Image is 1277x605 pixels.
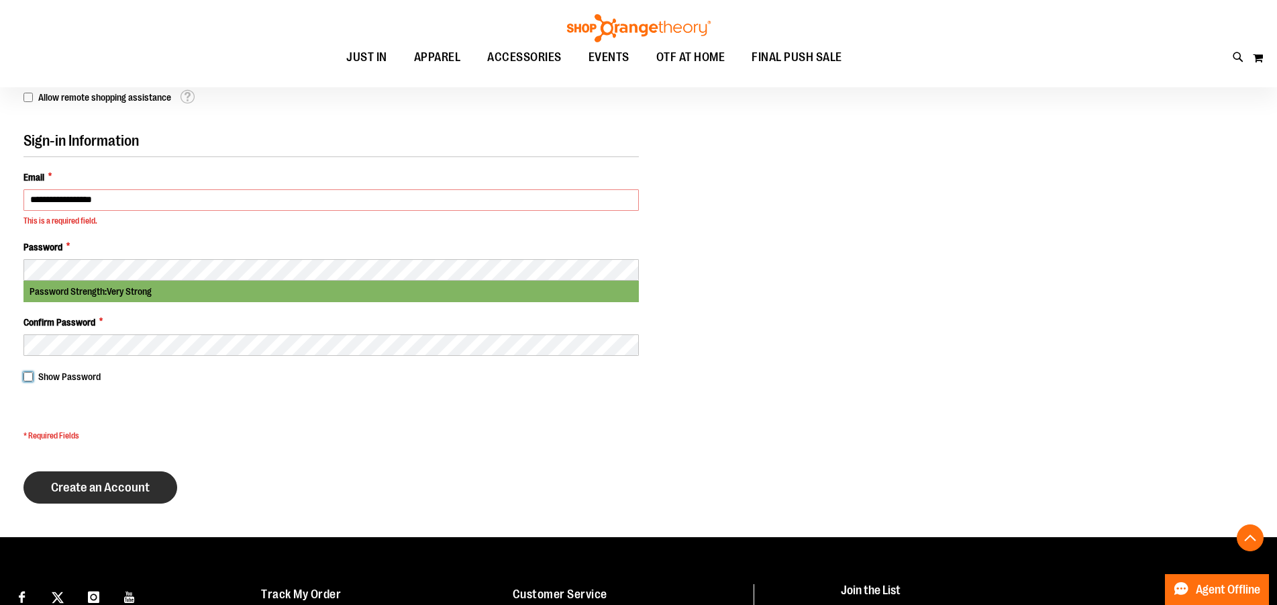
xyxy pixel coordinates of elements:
a: ACCESSORIES [474,42,575,73]
button: Back To Top [1237,524,1264,551]
span: Agent Offline [1196,584,1260,596]
a: OTF AT HOME [643,42,739,73]
button: Create an Account [23,471,177,504]
div: This is a required field. [23,216,639,227]
span: JUST IN [346,42,387,73]
span: Create an Account [51,480,150,495]
a: EVENTS [575,42,643,73]
span: Very Strong [107,286,152,297]
button: Agent Offline [1165,574,1269,605]
img: Shop Orangetheory [565,14,713,42]
a: Track My Order [261,588,341,601]
span: APPAREL [414,42,461,73]
div: Password Strength: [23,281,639,302]
span: FINAL PUSH SALE [752,42,842,73]
span: Allow remote shopping assistance [38,92,171,103]
a: JUST IN [333,42,401,73]
span: ACCESSORIES [487,42,562,73]
span: Sign-in Information [23,132,139,149]
span: EVENTS [589,42,629,73]
a: Customer Service [513,588,607,601]
img: Twitter [52,592,64,604]
span: Show Password [38,371,101,382]
span: Email [23,171,44,184]
a: APPAREL [401,42,474,73]
span: Confirm Password [23,316,95,329]
a: FINAL PUSH SALE [738,42,856,73]
span: Password [23,240,62,254]
span: * Required Fields [23,430,639,442]
span: OTF AT HOME [656,42,725,73]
